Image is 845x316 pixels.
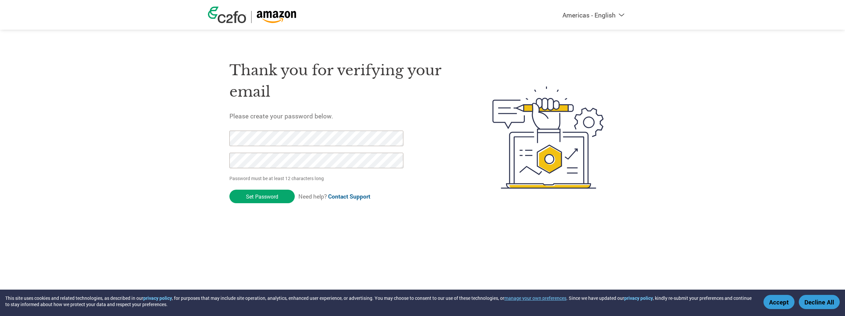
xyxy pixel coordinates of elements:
span: Need help? [298,193,370,200]
button: Accept [763,295,794,309]
img: c2fo logo [208,7,246,23]
img: Amazon [256,11,296,23]
img: create-password [481,50,616,225]
a: privacy policy [624,295,653,301]
h5: Please create your password below. [229,112,461,120]
button: manage your own preferences [504,295,566,301]
div: This site uses cookies and related technologies, as described in our , for purposes that may incl... [5,295,754,307]
p: Password must be at least 12 characters long [229,175,406,182]
a: Contact Support [328,193,370,200]
h1: Thank you for verifying your email [229,60,461,102]
button: Decline All [799,295,840,309]
input: Set Password [229,190,295,203]
a: privacy policy [143,295,172,301]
